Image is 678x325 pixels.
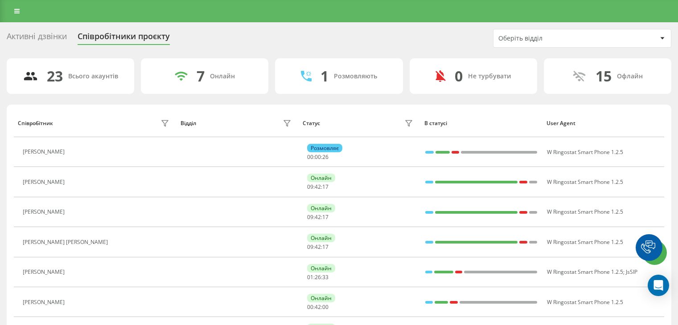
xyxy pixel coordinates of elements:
span: 33 [322,273,329,281]
span: 42 [315,213,321,221]
div: 23 [47,68,63,85]
span: W Ringostat Smart Phone 1.2.5 [547,208,623,215]
span: 42 [315,243,321,251]
div: Онлайн [307,204,335,212]
div: Розмовляють [334,73,377,80]
div: Не турбувати [468,73,511,80]
div: Розмовляє [307,144,342,152]
span: 09 [307,213,313,221]
div: [PERSON_NAME] [23,209,67,215]
div: : : [307,184,329,190]
div: : : [307,244,329,250]
div: 15 [596,68,612,85]
span: 00 [322,303,329,311]
div: : : [307,304,329,310]
span: 01 [307,273,313,281]
div: Онлайн [307,294,335,302]
div: Співробітники проєкту [78,32,170,45]
span: 26 [315,273,321,281]
div: [PERSON_NAME] [23,179,67,185]
div: 1 [321,68,329,85]
div: 0 [455,68,463,85]
span: W Ringostat Smart Phone 1.2.5 [547,268,623,276]
span: W Ringostat Smart Phone 1.2.5 [547,298,623,306]
div: Онлайн [307,234,335,242]
span: W Ringostat Smart Phone 1.2.5 [547,238,623,246]
div: 7 [197,68,205,85]
div: В статусі [424,120,538,126]
span: 17 [322,213,329,221]
div: [PERSON_NAME] [23,149,67,155]
div: Онлайн [307,264,335,272]
span: 17 [322,243,329,251]
div: : : [307,154,329,160]
span: 09 [307,243,313,251]
span: 26 [322,153,329,161]
span: 00 [315,153,321,161]
div: : : [307,274,329,280]
span: 42 [315,183,321,191]
div: Всього акаунтів [68,73,118,80]
div: Оберіть відділ [498,35,605,42]
div: [PERSON_NAME] [23,269,67,275]
div: Активні дзвінки [7,32,67,45]
span: 17 [322,183,329,191]
div: Офлайн [617,73,643,80]
span: 09 [307,183,313,191]
div: : : [307,214,329,220]
span: JsSIP [626,268,637,276]
span: 00 [307,303,313,311]
div: Статус [303,120,320,126]
span: W Ringostat Smart Phone 1.2.5 [547,148,623,156]
span: 42 [315,303,321,311]
div: Онлайн [210,73,235,80]
div: [PERSON_NAME] [PERSON_NAME] [23,239,110,245]
div: Онлайн [307,174,335,182]
div: User Agent [547,120,660,126]
span: W Ringostat Smart Phone 1.2.5 [547,178,623,186]
div: Open Intercom Messenger [648,275,669,296]
div: Співробітник [18,120,53,126]
div: Відділ [181,120,196,126]
span: 00 [307,153,313,161]
div: [PERSON_NAME] [23,299,67,305]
